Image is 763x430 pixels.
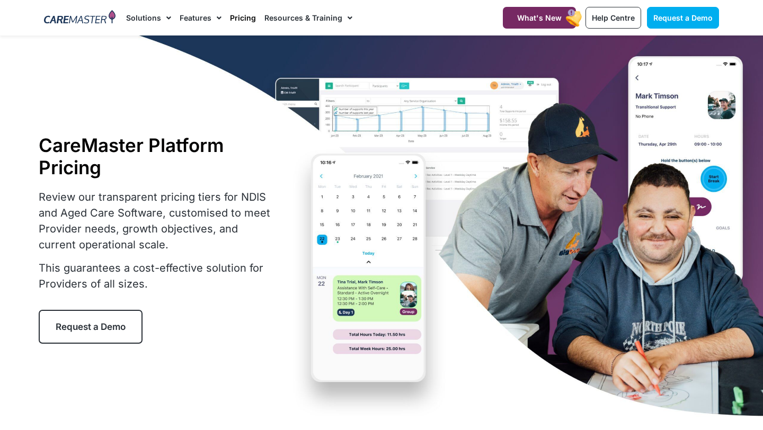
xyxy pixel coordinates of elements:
[39,260,277,292] p: This guarantees a cost-effective solution for Providers of all sizes.
[39,189,277,253] p: Review our transparent pricing tiers for NDIS and Aged Care Software, customised to meet Provider...
[56,321,126,332] span: Request a Demo
[647,7,719,29] a: Request a Demo
[39,310,143,344] a: Request a Demo
[517,13,562,22] span: What's New
[503,7,576,29] a: What's New
[39,134,277,178] h1: CareMaster Platform Pricing
[592,13,635,22] span: Help Centre
[44,10,116,26] img: CareMaster Logo
[585,7,641,29] a: Help Centre
[653,13,713,22] span: Request a Demo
